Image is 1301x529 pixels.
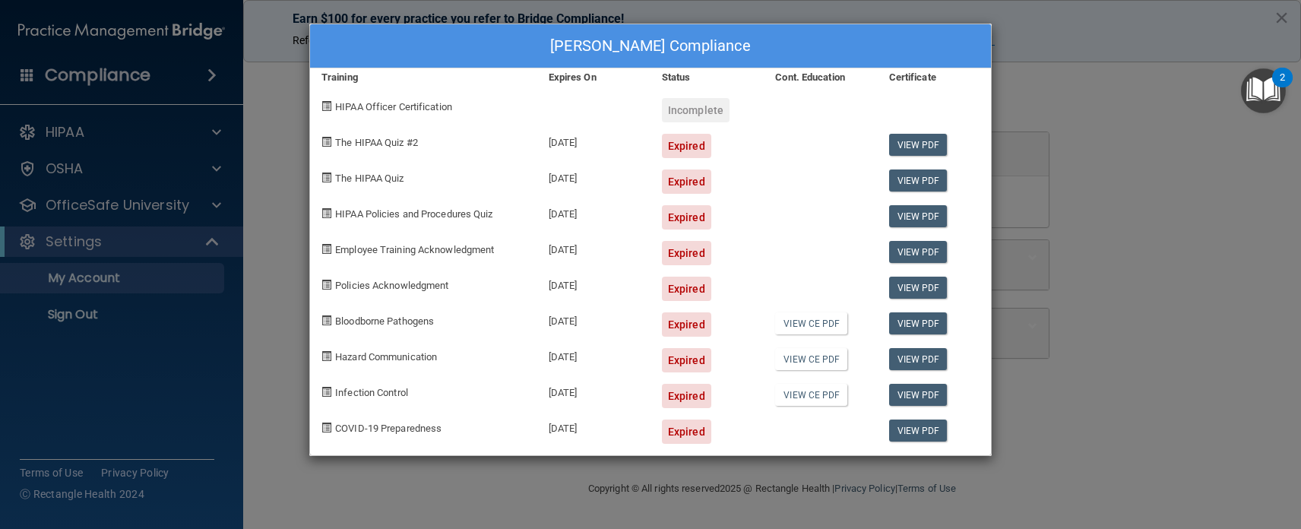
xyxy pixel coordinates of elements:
[335,244,494,255] span: Employee Training Acknowledgment
[662,277,711,301] div: Expired
[335,387,408,398] span: Infection Control
[335,280,448,291] span: Policies Acknowledgment
[889,134,948,156] a: View PDF
[1241,68,1286,113] button: Open Resource Center, 2 new notifications
[889,205,948,227] a: View PDF
[335,208,492,220] span: HIPAA Policies and Procedures Quiz
[335,173,404,184] span: The HIPAA Quiz
[335,137,418,148] span: The HIPAA Quiz #2
[537,158,650,194] div: [DATE]
[889,277,948,299] a: View PDF
[662,420,711,444] div: Expired
[764,68,877,87] div: Cont. Education
[537,122,650,158] div: [DATE]
[335,315,434,327] span: Bloodborne Pathogens
[310,68,537,87] div: Training
[662,205,711,230] div: Expired
[878,68,991,87] div: Certificate
[889,420,948,442] a: View PDF
[537,301,650,337] div: [DATE]
[889,312,948,334] a: View PDF
[662,98,730,122] div: Incomplete
[335,423,442,434] span: COVID-19 Preparedness
[775,312,847,334] a: View CE PDF
[650,68,764,87] div: Status
[537,230,650,265] div: [DATE]
[662,241,711,265] div: Expired
[889,348,948,370] a: View PDF
[662,384,711,408] div: Expired
[537,194,650,230] div: [DATE]
[889,384,948,406] a: View PDF
[335,101,452,112] span: HIPAA Officer Certification
[310,24,991,68] div: [PERSON_NAME] Compliance
[662,134,711,158] div: Expired
[537,372,650,408] div: [DATE]
[537,337,650,372] div: [DATE]
[1280,78,1285,97] div: 2
[889,241,948,263] a: View PDF
[537,265,650,301] div: [DATE]
[537,408,650,444] div: [DATE]
[335,351,437,363] span: Hazard Communication
[775,384,847,406] a: View CE PDF
[662,312,711,337] div: Expired
[889,169,948,192] a: View PDF
[662,169,711,194] div: Expired
[775,348,847,370] a: View CE PDF
[537,68,650,87] div: Expires On
[662,348,711,372] div: Expired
